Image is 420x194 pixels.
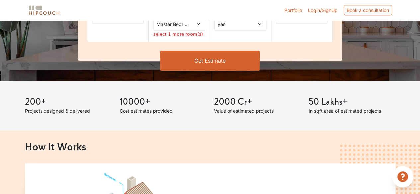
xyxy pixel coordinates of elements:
img: logo-horizontal.svg [28,4,61,16]
span: logo-horizontal.svg [28,3,61,18]
div: Book a consultation [344,5,392,15]
span: yes [216,21,250,28]
button: Get Estimate [160,51,260,71]
p: Cost estimates provided [120,107,206,114]
h2: How It Works [25,141,395,152]
h3: 2000 Cr+ [214,97,301,108]
span: Master Bedroom [155,21,189,28]
div: select 1 more room(s) [153,31,205,37]
a: Portfolio [284,7,302,14]
span: Login/SignUp [308,7,338,13]
h3: 10000+ [120,97,206,108]
h3: 200+ [25,97,112,108]
h3: 50 Lakhs+ [309,97,395,108]
p: Value of estimated projects [214,107,301,114]
p: In sqft area of estimated projects [309,107,395,114]
p: Projects designed & delivered [25,107,112,114]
